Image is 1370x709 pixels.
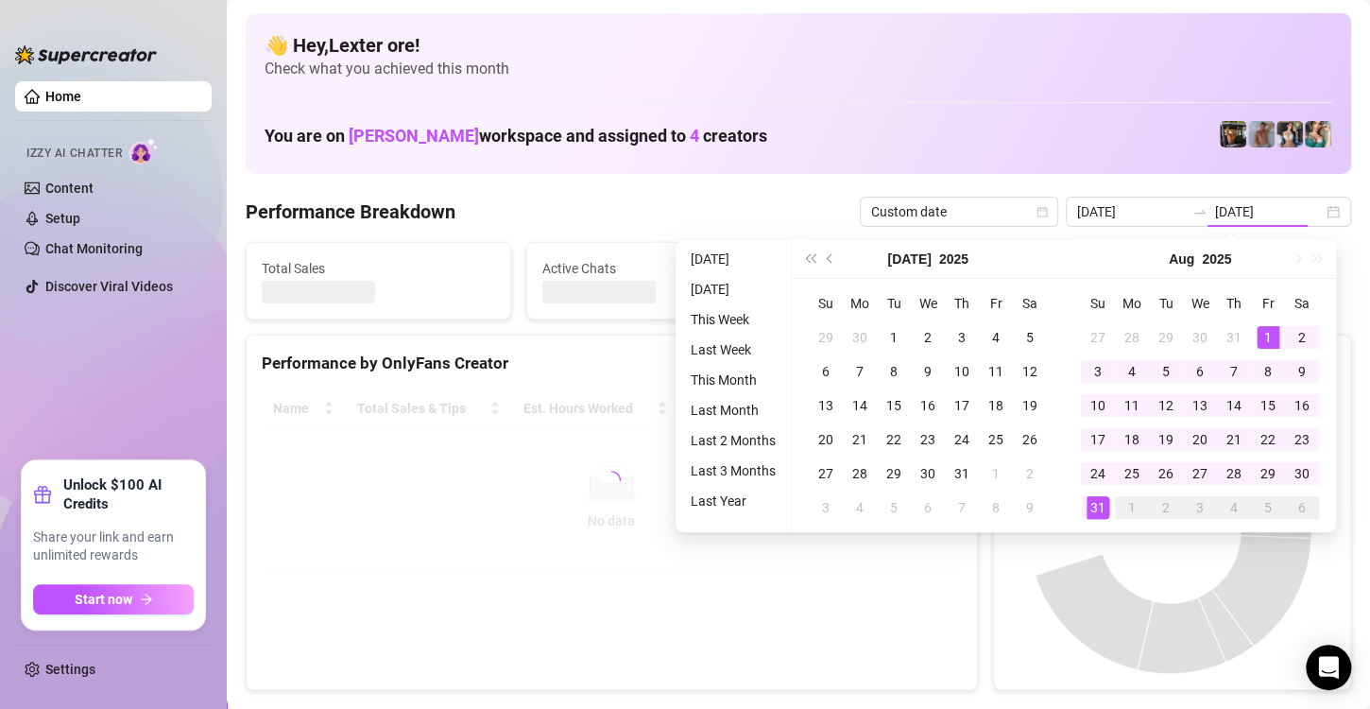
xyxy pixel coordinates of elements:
[262,258,495,279] span: Total Sales
[45,662,95,677] a: Settings
[349,126,479,146] span: [PERSON_NAME]
[265,59,1332,79] span: Check what you achieved this month
[246,199,455,225] h4: Performance Breakdown
[1192,204,1207,219] span: to
[1220,121,1246,147] img: Nathan
[33,528,194,565] span: Share your link and earn unlimited rewards
[140,593,153,606] span: arrow-right
[1305,121,1331,147] img: Zaddy
[45,279,173,294] a: Discover Viral Videos
[33,584,194,614] button: Start nowarrow-right
[542,258,776,279] span: Active Chats
[1077,201,1185,222] input: Start date
[1306,645,1351,690] div: Open Intercom Messenger
[262,351,962,376] div: Performance by OnlyFans Creator
[75,592,132,607] span: Start now
[1009,351,1335,376] div: Sales by OnlyFans Creator
[599,467,624,492] span: loading
[45,89,81,104] a: Home
[1215,201,1323,222] input: End date
[1276,121,1303,147] img: Katy
[33,485,52,504] span: gift
[690,126,699,146] span: 4
[265,32,1332,59] h4: 👋 Hey, Lexter ore !
[45,241,143,256] a: Chat Monitoring
[1036,206,1048,217] span: calendar
[1192,204,1207,219] span: swap-right
[265,126,767,147] h1: You are on workspace and assigned to creators
[1248,121,1275,147] img: Joey
[822,258,1055,279] span: Messages Sent
[45,181,94,196] a: Content
[63,476,194,513] strong: Unlock $100 AI Credits
[45,211,80,226] a: Setup
[129,137,159,164] img: AI Chatter
[15,45,157,64] img: logo-BBDzfeDw.svg
[26,145,122,163] span: Izzy AI Chatter
[871,198,1047,226] span: Custom date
